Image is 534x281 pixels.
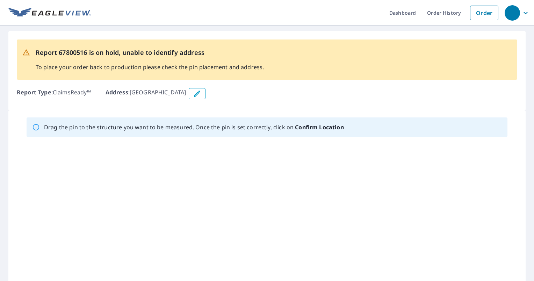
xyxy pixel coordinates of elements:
p: To place your order back to production please check the pin placement and address. [36,63,264,71]
b: Report Type [17,88,51,96]
p: Report 67800516 is on hold, unable to identify address [36,48,264,57]
p: Drag the pin to the structure you want to be measured. Once the pin is set correctly, click on [44,123,344,131]
a: Order [470,6,498,20]
b: Address [106,88,128,96]
p: : ClaimsReady™ [17,88,91,99]
img: EV Logo [8,8,91,18]
p: : [GEOGRAPHIC_DATA] [106,88,186,99]
b: Confirm Location [295,123,344,131]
